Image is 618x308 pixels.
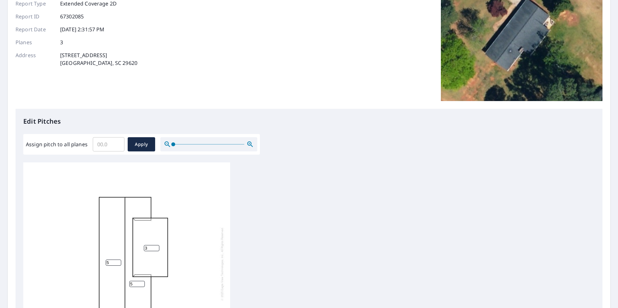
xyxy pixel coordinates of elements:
[93,135,124,153] input: 00.0
[60,26,105,33] p: [DATE] 2:31:57 PM
[26,140,88,148] label: Assign pitch to all planes
[16,26,54,33] p: Report Date
[16,51,54,67] p: Address
[16,38,54,46] p: Planes
[23,117,595,126] p: Edit Pitches
[60,38,63,46] p: 3
[133,140,150,149] span: Apply
[128,137,155,151] button: Apply
[16,13,54,20] p: Report ID
[60,13,84,20] p: 67302085
[60,51,137,67] p: [STREET_ADDRESS] [GEOGRAPHIC_DATA], SC 29620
